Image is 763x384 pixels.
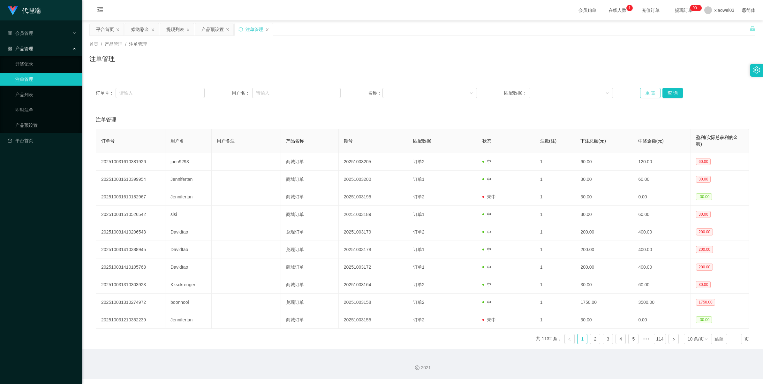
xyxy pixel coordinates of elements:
[482,265,491,270] span: 中
[165,223,212,241] td: Davidtao
[482,177,491,182] span: 中
[714,334,749,344] div: 跳至 页
[654,334,666,344] li: 114
[165,241,212,258] td: Davidtao
[217,138,235,143] span: 用户备注
[696,228,713,235] span: 200.00
[603,334,613,344] a: 3
[633,206,691,223] td: 60.00
[482,247,491,252] span: 中
[482,159,491,164] span: 中
[201,23,224,35] div: 产品预设置
[413,159,425,164] span: 订单2
[535,223,576,241] td: 1
[696,281,711,288] span: 30.00
[575,311,633,329] td: 30.00
[540,138,556,143] span: 注数(注)
[8,6,18,15] img: logo.9652507e.png
[413,177,425,182] span: 订单1
[339,294,408,311] td: 20251003158
[339,258,408,276] td: 20251003172
[575,171,633,188] td: 30.00
[8,134,77,147] a: 图标: dashboard平台首页
[536,334,562,344] li: 共 1132 条，
[252,88,341,98] input: 请输入
[535,276,576,294] td: 1
[339,188,408,206] td: 20251003195
[105,42,123,47] span: 产品管理
[8,8,41,13] a: 代理端
[633,223,691,241] td: 400.00
[564,334,575,344] li: 上一页
[638,138,663,143] span: 中奖金额(元)
[628,334,638,344] li: 5
[696,193,712,200] span: -30.00
[696,211,711,218] span: 30.00
[616,334,625,344] a: 4
[742,8,746,12] i: 图标: global
[413,194,425,199] span: 订单2
[575,258,633,276] td: 200.00
[696,135,738,147] span: 盈利(实际总获利的金额)
[690,5,702,11] sup: 1211
[232,90,252,96] span: 用户名：
[22,0,41,21] h1: 代理端
[96,188,165,206] td: 202510031610182967
[281,276,339,294] td: 商城订单
[281,153,339,171] td: 商城订单
[535,206,576,223] td: 1
[696,316,712,323] span: -30.00
[286,138,304,143] span: 产品名称
[265,28,269,32] i: 图标: close
[641,334,651,344] li: 向后 5 页
[339,153,408,171] td: 20251003205
[535,188,576,206] td: 1
[96,311,165,329] td: 202510031210352239
[413,229,425,234] span: 订单2
[605,91,609,96] i: 图标: down
[96,171,165,188] td: 202510031610399954
[281,294,339,311] td: 兑现订单
[535,258,576,276] td: 1
[101,42,102,47] span: /
[633,258,691,276] td: 400.00
[633,188,691,206] td: 0.00
[704,337,708,342] i: 图标: down
[87,365,758,371] div: 2021
[96,116,116,124] span: 注单管理
[696,158,711,165] span: 60.00
[577,334,587,344] li: 1
[575,294,633,311] td: 1750.00
[238,27,243,32] i: 图标: sync
[535,311,576,329] td: 1
[633,171,691,188] td: 60.00
[590,334,600,344] a: 2
[15,73,77,86] a: 注单管理
[413,138,431,143] span: 匹配数据
[575,188,633,206] td: 30.00
[170,138,184,143] span: 用户名
[482,282,491,287] span: 中
[575,206,633,223] td: 30.00
[672,8,696,12] span: 提现订单
[605,8,630,12] span: 在线人数
[575,276,633,294] td: 30.00
[535,153,576,171] td: 1
[339,241,408,258] td: 20251003178
[413,300,425,305] span: 订单2
[116,28,120,32] i: 图标: close
[482,300,491,305] span: 中
[8,46,12,51] i: 图标: appstore-o
[15,88,77,101] a: 产品列表
[638,8,663,12] span: 充值订单
[101,138,115,143] span: 订单号
[696,264,713,271] span: 200.00
[535,294,576,311] td: 1
[281,223,339,241] td: 兑现订单
[246,23,263,35] div: 注单管理
[125,42,126,47] span: /
[504,90,529,96] span: 匹配数据：
[580,138,606,143] span: 下注总额(元)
